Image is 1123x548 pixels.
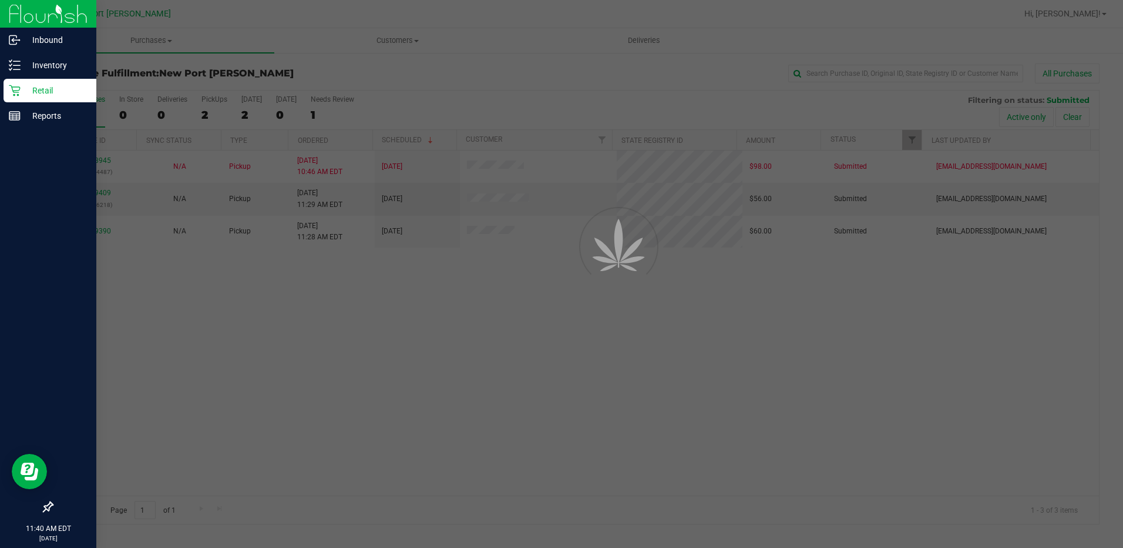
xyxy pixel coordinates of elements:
[21,33,91,47] p: Inbound
[9,59,21,71] inline-svg: Inventory
[9,85,21,96] inline-svg: Retail
[5,523,91,534] p: 11:40 AM EDT
[21,83,91,98] p: Retail
[9,110,21,122] inline-svg: Reports
[5,534,91,543] p: [DATE]
[21,109,91,123] p: Reports
[12,454,47,489] iframe: Resource center
[21,58,91,72] p: Inventory
[9,34,21,46] inline-svg: Inbound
